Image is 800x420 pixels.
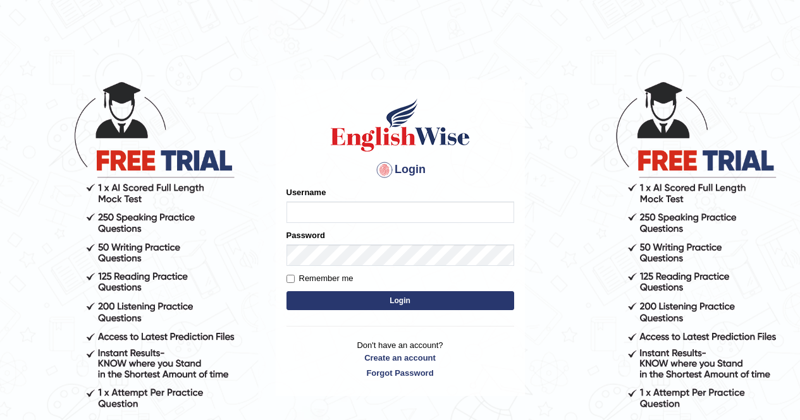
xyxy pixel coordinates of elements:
label: Remember me [286,272,354,285]
label: Username [286,186,326,198]
a: Create an account [286,352,514,364]
img: Logo of English Wise sign in for intelligent practice with AI [328,97,472,153]
p: Don't have an account? [286,339,514,378]
button: Login [286,291,514,310]
label: Password [286,229,325,241]
a: Forgot Password [286,367,514,379]
input: Remember me [286,275,295,283]
h4: Login [286,160,514,180]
